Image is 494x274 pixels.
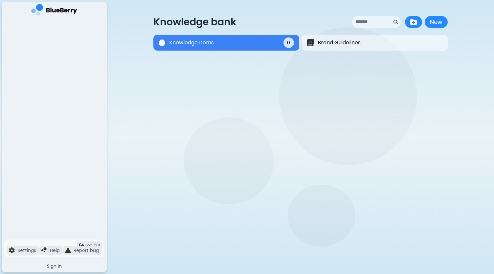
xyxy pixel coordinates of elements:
img: file icon [11,49,17,56]
button: Brand GuidelinesBrand Guidelines [302,35,448,51]
img: file icon [41,247,47,253]
img: file icon [11,60,17,67]
span: 0 [287,40,290,46]
p: Knowledge bank [153,16,236,28]
button: Knowledge ItemsKnowledge Items0 [153,35,299,51]
img: folder plus icon [410,19,417,25]
span: Sign in [47,263,62,269]
p: Brand validation [21,60,62,68]
img: Knowledge Items [159,39,165,46]
img: file icon [11,26,17,33]
img: file icon [11,38,17,44]
img: search icon [393,20,398,24]
p: Shift ends [21,49,46,57]
img: logout [79,243,84,248]
span: Log out [85,243,100,248]
span: Brand Guidelines [318,39,361,47]
button: New [425,16,448,28]
img: file icon [65,247,71,253]
img: file icon [9,247,15,253]
span: Knowledge Items [169,39,214,47]
button: Sign in [4,260,104,272]
img: Brand Guidelines [307,39,314,47]
img: company logo [31,4,77,17]
p: Help [50,247,60,253]
p: Settings [17,247,36,253]
p: Report bug [74,247,99,253]
p: My training [21,26,49,34]
p: My resources [21,37,56,45]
